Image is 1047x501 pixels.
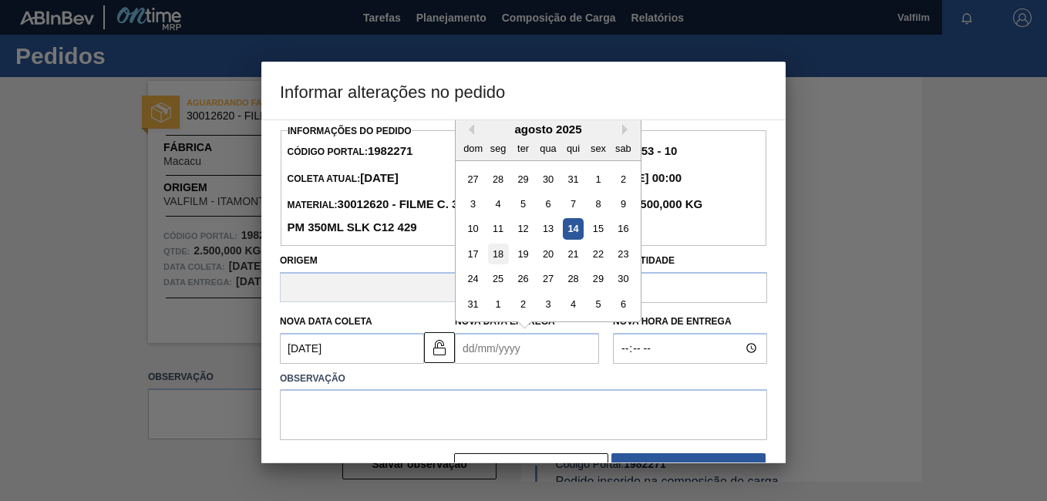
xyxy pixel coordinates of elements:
[456,123,641,136] div: agosto 2025
[537,294,558,314] div: Choose quarta-feira, 3 de setembro de 2025
[563,193,584,214] div: Choose quinta-feira, 7 de agosto de 2025
[460,166,635,316] div: month 2025-08
[455,333,599,364] input: dd/mm/yyyy
[563,244,584,264] div: Choose quinta-feira, 21 de agosto de 2025
[288,126,412,136] label: Informações do Pedido
[463,168,483,189] div: Choose domingo, 27 de julho de 2025
[613,255,675,266] label: Quantidade
[280,333,424,364] input: dd/mm/yyyy
[613,168,634,189] div: Choose sábado, 2 de agosto de 2025
[613,294,634,314] div: Choose sábado, 6 de setembro de 2025
[611,453,766,484] button: Salvar
[537,268,558,289] div: Choose quarta-feira, 27 de agosto de 2025
[537,137,558,158] div: qua
[455,316,555,327] label: Nova Data Entrega
[463,268,483,289] div: Choose domingo, 24 de agosto de 2025
[287,200,511,234] span: Material:
[587,193,608,214] div: Choose sexta-feira, 8 de agosto de 2025
[613,193,634,214] div: Choose sábado, 9 de agosto de 2025
[513,268,534,289] div: Choose terça-feira, 26 de agosto de 2025
[261,62,786,120] h3: Informar alterações no pedido
[287,146,412,157] span: Código Portal:
[287,197,511,234] strong: 30012620 - FILME C. 350X65 BC PM 350ML SLK C12 429
[488,137,509,158] div: seg
[628,197,703,210] strong: 2.500,000 KG
[513,137,534,158] div: ter
[537,244,558,264] div: Choose quarta-feira, 20 de agosto de 2025
[368,144,412,157] strong: 1982271
[611,171,682,184] strong: [DATE] 00:00
[537,193,558,214] div: Choose quarta-feira, 6 de agosto de 2025
[622,124,633,135] button: Next Month
[280,316,372,327] label: Nova Data Coleta
[463,137,483,158] div: dom
[587,294,608,314] div: Choose sexta-feira, 5 de setembro de 2025
[488,268,509,289] div: Choose segunda-feira, 25 de agosto de 2025
[280,368,767,390] label: Observação
[463,193,483,214] div: Choose domingo, 3 de agosto de 2025
[424,332,455,363] button: unlocked
[563,137,584,158] div: qui
[563,268,584,289] div: Choose quinta-feira, 28 de agosto de 2025
[587,218,608,239] div: Choose sexta-feira, 15 de agosto de 2025
[587,168,608,189] div: Choose sexta-feira, 1 de agosto de 2025
[563,218,584,239] div: Choose quinta-feira, 14 de agosto de 2025
[613,137,634,158] div: sab
[488,244,509,264] div: Choose segunda-feira, 18 de agosto de 2025
[537,168,558,189] div: Choose quarta-feira, 30 de julho de 2025
[613,244,634,264] div: Choose sábado, 23 de agosto de 2025
[287,173,398,184] span: Coleta Atual:
[488,218,509,239] div: Choose segunda-feira, 11 de agosto de 2025
[613,311,767,333] label: Nova Hora de Entrega
[454,453,608,484] button: Fechar
[513,193,534,214] div: Choose terça-feira, 5 de agosto de 2025
[537,218,558,239] div: Choose quarta-feira, 13 de agosto de 2025
[513,218,534,239] div: Choose terça-feira, 12 de agosto de 2025
[613,218,634,239] div: Choose sábado, 16 de agosto de 2025
[488,168,509,189] div: Choose segunda-feira, 28 de julho de 2025
[488,193,509,214] div: Choose segunda-feira, 4 de agosto de 2025
[463,244,483,264] div: Choose domingo, 17 de agosto de 2025
[587,244,608,264] div: Choose sexta-feira, 22 de agosto de 2025
[587,268,608,289] div: Choose sexta-feira, 29 de agosto de 2025
[513,168,534,189] div: Choose terça-feira, 29 de julho de 2025
[513,244,534,264] div: Choose terça-feira, 19 de agosto de 2025
[430,338,449,357] img: unlocked
[463,124,474,135] button: Previous Month
[360,171,399,184] strong: [DATE]
[513,294,534,314] div: Choose terça-feira, 2 de setembro de 2025
[613,268,634,289] div: Choose sábado, 30 de agosto de 2025
[488,294,509,314] div: Choose segunda-feira, 1 de setembro de 2025
[587,137,608,158] div: sex
[563,168,584,189] div: Choose quinta-feira, 31 de julho de 2025
[463,218,483,239] div: Choose domingo, 10 de agosto de 2025
[463,294,483,314] div: Choose domingo, 31 de agosto de 2025
[563,294,584,314] div: Choose quinta-feira, 4 de setembro de 2025
[280,255,318,266] label: Origem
